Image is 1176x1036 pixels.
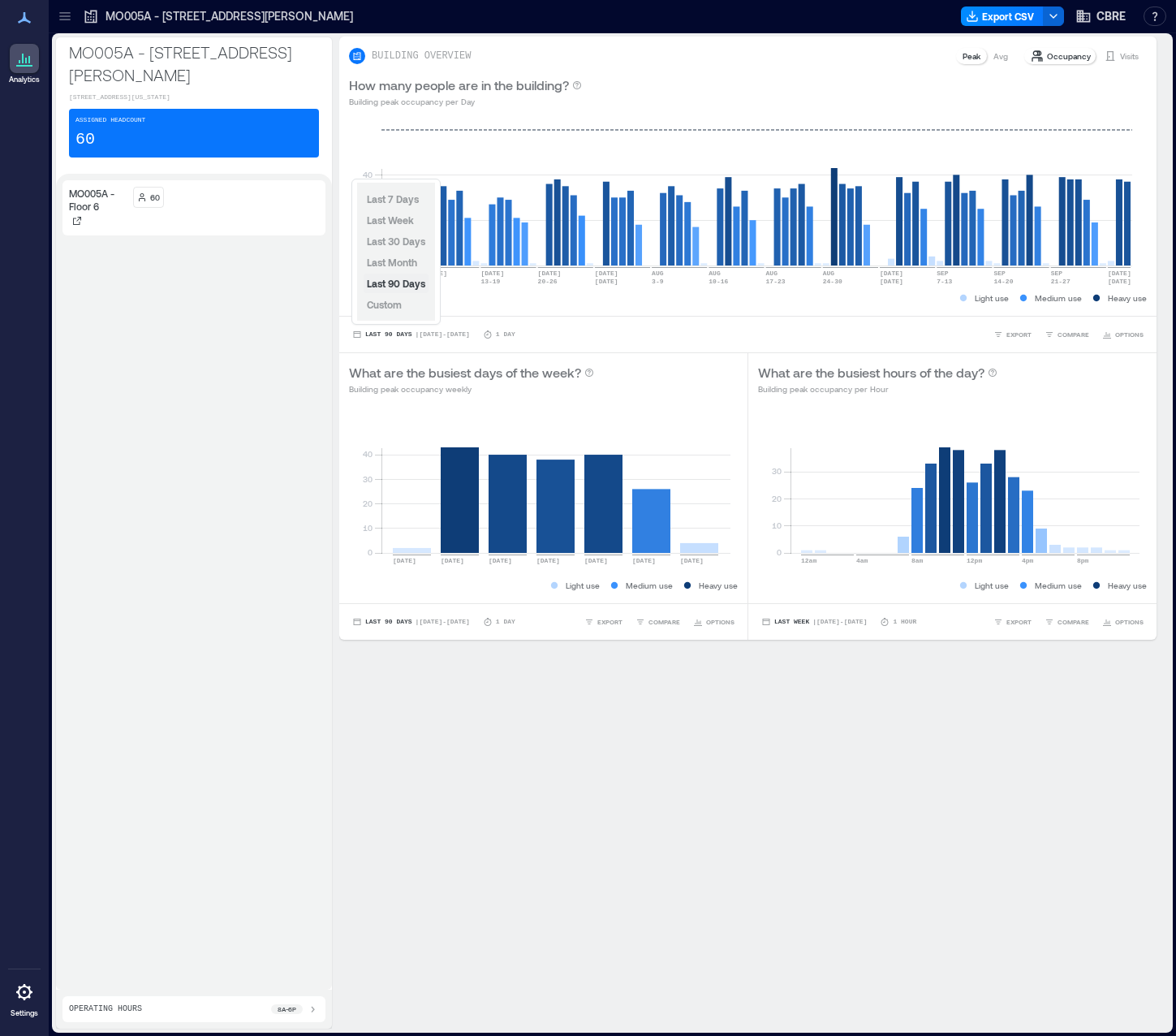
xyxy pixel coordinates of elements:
[393,557,416,564] text: [DATE]
[1058,617,1089,627] span: COMPARE
[1099,614,1147,630] button: OPTIONS
[880,278,903,285] text: [DATE]
[367,193,419,205] span: Last 7 Days
[1108,278,1131,285] text: [DATE]
[1051,270,1063,277] text: SEP
[626,579,673,592] p: Medium use
[993,50,1008,63] p: Avg
[69,1003,142,1016] p: Operating Hours
[937,278,952,285] text: 7-13
[584,557,608,564] text: [DATE]
[349,326,473,343] button: Last 90 Days |[DATE]-[DATE]
[990,326,1035,343] button: EXPORT
[349,614,473,630] button: Last 90 Days |[DATE]-[DATE]
[75,115,145,125] p: Assigned Headcount
[349,382,594,395] p: Building peak occupancy weekly
[1035,291,1082,304] p: Medium use
[1108,291,1147,304] p: Heavy use
[364,253,420,272] button: Last Month
[364,231,429,251] button: Last 30 Days
[150,191,160,204] p: 60
[372,50,471,63] p: BUILDING OVERVIEW
[990,614,1035,630] button: EXPORT
[766,278,786,285] text: 17-23
[772,466,782,476] tspan: 30
[363,523,373,533] tspan: 10
[69,187,127,213] p: MO005A - Floor 6
[893,617,916,627] p: 1 Hour
[1047,50,1091,63] p: Occupancy
[349,76,569,95] p: How many people are in the building?
[363,170,373,179] tspan: 40
[772,494,782,503] tspan: 20
[652,278,664,285] text: 3-9
[766,270,778,277] text: AUG
[1006,330,1032,339] span: EXPORT
[1099,326,1147,343] button: OPTIONS
[856,557,868,564] text: 4am
[538,278,558,285] text: 20-26
[536,557,560,564] text: [DATE]
[975,579,1009,592] p: Light use
[993,270,1006,277] text: SEP
[441,557,464,564] text: [DATE]
[963,50,980,63] p: Peak
[595,270,618,277] text: [DATE]
[349,95,582,108] p: Building peak occupancy per Day
[967,557,982,564] text: 12pm
[652,270,664,277] text: AUG
[566,579,600,592] p: Light use
[538,270,562,277] text: [DATE]
[1041,326,1092,343] button: COMPARE
[367,299,402,310] span: Custom
[1077,557,1089,564] text: 8pm
[823,270,835,277] text: AUG
[1051,278,1070,285] text: 21-27
[367,257,417,268] span: Last Month
[993,278,1013,285] text: 14-20
[1108,270,1131,277] text: [DATE]
[975,291,1009,304] p: Light use
[1006,617,1032,627] span: EXPORT
[349,363,581,382] p: What are the busiest days of the week?
[758,382,997,395] p: Building peak occupancy per Hour
[368,547,373,557] tspan: 0
[772,520,782,530] tspan: 10
[595,278,618,285] text: [DATE]
[364,295,405,314] button: Custom
[496,617,515,627] p: 1 Day
[367,278,425,289] span: Last 90 Days
[1022,557,1034,564] text: 4pm
[937,270,949,277] text: SEP
[961,6,1044,26] button: Export CSV
[367,214,414,226] span: Last Week
[364,210,417,230] button: Last Week
[5,973,44,1023] a: Settings
[680,557,704,564] text: [DATE]
[709,270,721,277] text: AUG
[363,474,373,484] tspan: 30
[1035,579,1082,592] p: Medium use
[1115,617,1144,627] span: OPTIONS
[4,39,45,89] a: Analytics
[699,579,738,592] p: Heavy use
[9,75,40,84] p: Analytics
[758,614,870,630] button: Last Week |[DATE]-[DATE]
[1041,614,1092,630] button: COMPARE
[1108,579,1147,592] p: Heavy use
[363,449,373,459] tspan: 40
[75,128,95,151] p: 60
[648,617,680,627] span: COMPARE
[690,614,738,630] button: OPTIONS
[801,557,816,564] text: 12am
[1070,3,1131,29] button: CBRE
[706,617,734,627] span: OPTIONS
[480,270,504,277] text: [DATE]
[496,330,515,339] p: 1 Day
[709,278,728,285] text: 10-16
[106,8,353,24] p: MO005A - [STREET_ADDRESS][PERSON_NAME]
[364,189,422,209] button: Last 7 Days
[480,278,500,285] text: 13-19
[823,278,842,285] text: 24-30
[597,617,622,627] span: EXPORT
